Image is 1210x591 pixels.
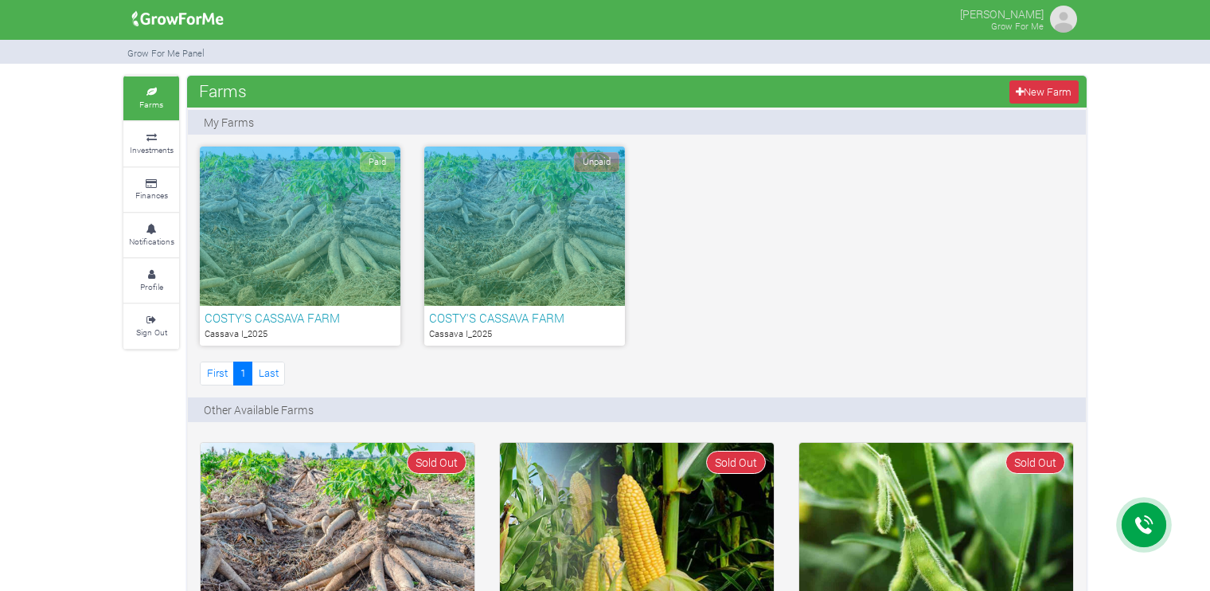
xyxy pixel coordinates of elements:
p: Cassava I_2025 [205,327,396,341]
a: Notifications [123,213,179,257]
span: Sold Out [407,451,466,474]
a: First [200,362,234,385]
small: Investments [130,144,174,155]
a: Investments [123,122,179,166]
h6: COSTY'S CASSAVA FARM [429,311,620,325]
span: Sold Out [706,451,766,474]
small: Sign Out [136,327,167,338]
span: Sold Out [1005,451,1065,474]
small: Finances [135,190,168,201]
p: My Farms [204,114,254,131]
a: Unpaid COSTY'S CASSAVA FARM Cassava I_2025 [424,147,625,346]
small: Grow For Me Panel [127,47,205,59]
small: Profile [140,281,163,292]
a: Sign Out [123,304,179,348]
a: Paid COSTY'S CASSAVA FARM Cassava I_2025 [200,147,400,346]
p: [PERSON_NAME] [960,3,1044,22]
small: Grow For Me [991,20,1044,32]
p: Cassava I_2025 [429,327,620,341]
a: Farms [123,76,179,120]
a: 1 [233,362,252,385]
nav: Page Navigation [200,362,285,385]
a: New Farm [1009,80,1079,104]
img: growforme image [127,3,229,35]
h6: COSTY'S CASSAVA FARM [205,311,396,325]
small: Farms [139,99,163,110]
img: growforme image [1048,3,1079,35]
a: Profile [123,259,179,303]
small: Notifications [129,236,174,247]
p: Other Available Farms [204,401,314,418]
span: Unpaid [574,152,619,172]
span: Paid [360,152,395,172]
a: Last [252,362,285,385]
a: Finances [123,168,179,212]
span: Farms [195,75,251,107]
